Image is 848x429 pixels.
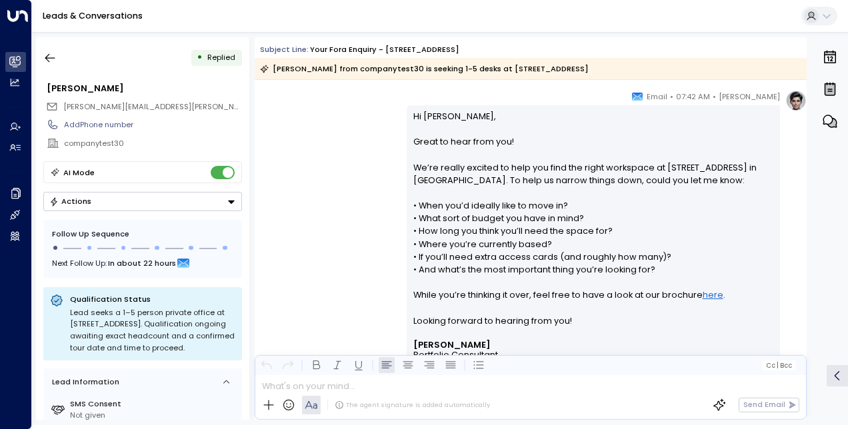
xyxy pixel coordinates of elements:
[70,410,237,421] div: Not given
[52,228,233,240] div: Follow Up Sequence
[63,101,316,112] span: [PERSON_NAME][EMAIL_ADDRESS][PERSON_NAME][DOMAIN_NAME]
[719,90,780,103] span: [PERSON_NAME]
[647,90,667,103] span: Email
[766,362,792,369] span: Cc Bcc
[70,307,235,354] div: Lead seeks a 1–5 person private office at [STREET_ADDRESS]. Qualification ongoing awaiting exact ...
[48,376,119,388] div: Lead Information
[260,62,589,75] div: [PERSON_NAME] from companytest30 is seeking 1-5 desks at [STREET_ADDRESS]
[310,44,459,55] div: Your Fora Enquiry - [STREET_ADDRESS]
[63,101,242,113] span: michelle.tang+30@gmail.com
[197,48,203,67] div: •
[259,357,275,373] button: Undo
[63,166,95,179] div: AI Mode
[761,360,796,370] button: Cc|Bcc
[777,362,779,369] span: |
[49,197,91,206] div: Actions
[207,52,235,63] span: Replied
[413,339,491,350] font: [PERSON_NAME]
[108,256,176,270] span: In about 22 hours
[670,90,673,103] span: •
[47,82,241,95] div: [PERSON_NAME]
[713,90,716,103] span: •
[676,90,710,103] span: 07:42 AM
[70,398,237,410] label: SMS Consent
[70,294,235,304] p: Qualification Status
[43,192,242,211] button: Actions
[703,288,723,301] a: here
[64,119,241,131] div: AddPhone number
[43,10,143,21] a: Leads & Conversations
[413,350,498,360] span: Portfolio Consultant
[335,400,490,410] div: The agent signature is added automatically
[260,44,309,55] span: Subject Line:
[280,357,296,373] button: Redo
[413,110,774,340] p: Hi [PERSON_NAME], Great to hear from you! We’re really excited to help you find the right workspa...
[785,90,807,111] img: profile-logo.png
[43,192,242,211] div: Button group with a nested menu
[52,256,233,270] div: Next Follow Up:
[64,138,241,149] div: companytest30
